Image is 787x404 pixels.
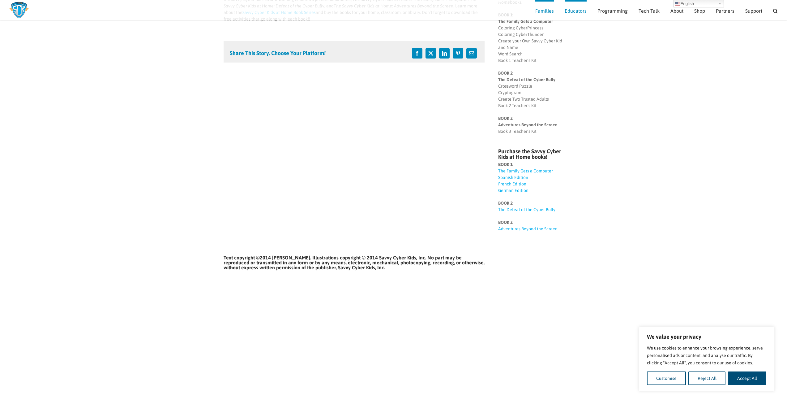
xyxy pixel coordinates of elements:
a: Adventures Beyond the Screen [498,226,558,231]
span: Support [745,8,762,13]
strong: Text copyright ©2014 [PERSON_NAME]. Illustrations copyright © 2014 Savvy Cyber Kids, Inc. No part... [224,255,485,270]
p: Crossword Puzzle Cryptogram Create Two Trusted Adults Book 2 Teacher’s Kit [498,70,563,109]
span: Educators [565,8,587,13]
img: en [675,1,680,6]
button: Customise [647,371,686,385]
strong: BOOK 2: The Defeat of the Cyber Bully [498,71,555,82]
span: Shop [694,8,705,13]
h4: Share This Story, Choose Your Platform! [230,50,326,56]
strong: BOOK 2: [498,201,513,206]
strong: BOOK 3: Adventures Beyond the Screen [498,116,558,127]
a: German Edition [498,188,528,193]
span: About [670,8,683,13]
p: Coloring CyberPrincess Coloring CyberThunder Create your Own Savvy Cyber Kid and Name Word Search... [498,12,563,64]
a: The Family Gets a Computer [498,168,553,173]
a: Facebook [410,46,424,60]
a: Pinterest [451,46,465,60]
a: Spanish Edition [498,175,528,180]
p: Book 3 Teacher’s Kit [498,115,563,135]
span: Programming [597,8,628,13]
button: Accept All [728,371,766,385]
h4: Purchase the Savvy Cyber Kids at Home books! [498,149,563,160]
span: Partners [716,8,734,13]
a: LinkedIn [438,46,451,60]
p: We use cookies to enhance your browsing experience, serve personalised ads or content, and analys... [647,344,766,367]
span: Tech Talk [639,8,660,13]
a: X [424,46,438,60]
span: Families [535,8,554,13]
a: The Defeat of the Cyber Bully [498,207,555,212]
button: Reject All [688,371,726,385]
strong: BOOK 1: [498,162,513,167]
strong: BOOK 3: [498,220,513,225]
p: We value your privacy [647,333,766,341]
a: Email [465,46,478,60]
img: Savvy Cyber Kids Logo [9,2,29,19]
a: French Edition [498,181,526,186]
